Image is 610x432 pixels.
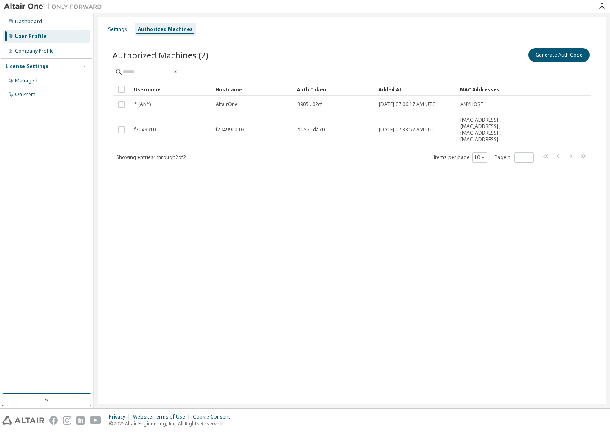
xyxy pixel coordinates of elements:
div: Added At [378,83,453,96]
div: Settings [108,26,127,33]
span: [DATE] 07:06:17 AM UTC [379,101,435,108]
img: Altair One [4,2,106,11]
span: Showing entries 1 through 2 of 2 [116,154,186,161]
div: License Settings [5,63,49,70]
span: * (ANY) [134,101,151,108]
img: youtube.svg [90,416,102,425]
span: 8905...02cf [297,101,322,108]
p: © 2025 Altair Engineering, Inc. All Rights Reserved. [109,420,235,427]
span: Authorized Machines (2) [113,49,208,61]
img: facebook.svg [49,416,58,425]
span: d0e6...da70 [297,126,325,133]
div: Username [134,83,209,96]
span: Items per page [433,152,487,163]
button: Generate Auth Code [528,48,590,62]
img: linkedin.svg [76,416,85,425]
span: [MAC_ADDRESS] , [MAC_ADDRESS] , [MAC_ADDRESS] , [MAC_ADDRESS] [460,117,505,143]
div: Hostname [215,83,290,96]
span: f2049910 [134,126,156,133]
span: Page n. [495,152,534,163]
div: Website Terms of Use [133,414,193,420]
div: Cookie Consent [193,414,235,420]
div: Privacy [109,414,133,420]
div: User Profile [15,33,46,40]
div: Dashboard [15,18,42,25]
span: f2049910-03 [216,126,245,133]
button: 10 [474,154,485,161]
div: Authorized Machines [138,26,193,33]
div: Auth Token [297,83,372,96]
img: altair_logo.svg [2,416,44,425]
span: [DATE] 07:33:52 AM UTC [379,126,435,133]
span: AltairOne [216,101,238,108]
img: instagram.svg [63,416,71,425]
div: On Prem [15,91,35,98]
span: ANYHOST [460,101,484,108]
div: MAC Addresses [460,83,506,96]
div: Company Profile [15,48,54,54]
div: Managed [15,78,38,84]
